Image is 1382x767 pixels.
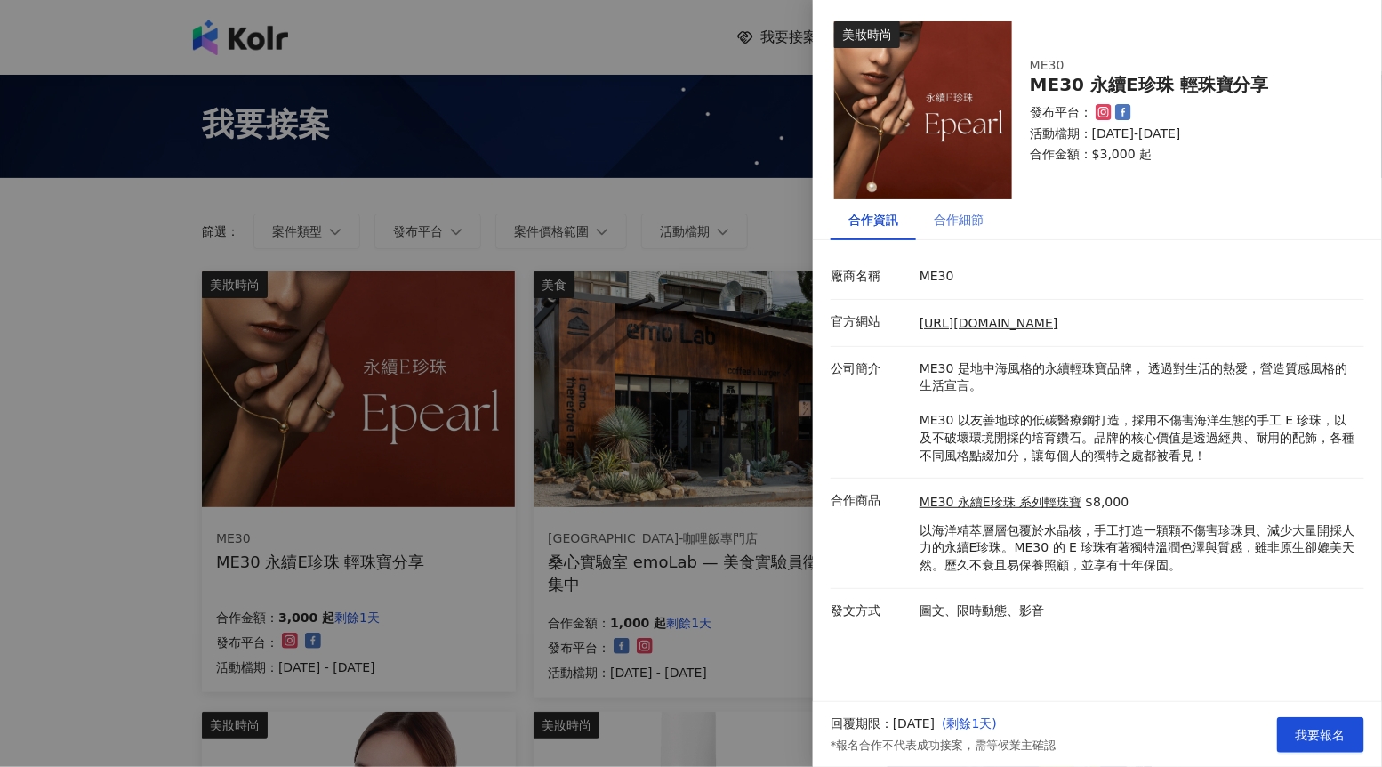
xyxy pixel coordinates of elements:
button: 我要報名 [1277,717,1364,753]
div: 合作資訊 [848,210,898,230]
div: 美妝時尚 [834,21,900,48]
p: 發布平台： [1030,104,1092,122]
p: ( 剩餘1天 ) [942,715,1056,733]
p: 以海洋精萃層層包覆於水晶核，手工打造一顆顆不傷害珍珠貝、減少大量開採人力的永續E珍珠。ME30 的 E 珍珠有著獨特溫潤色澤與質感，雖非原生卻媲美天然。歷久不衰且易保養照顧，並享有十年保固。 [920,522,1355,575]
a: ME30 永續E珍珠 系列輕珠寶 [920,494,1082,512]
img: ME30 永續E珍珠 系列輕珠寶 [834,21,1012,199]
div: ME30 永續E珍珠 輕珠寶分享 [1030,75,1343,95]
div: ME30 [1030,57,1314,75]
p: *報名合作不代表成功接案，需等候業主確認 [831,738,1057,754]
p: 活動檔期：[DATE]-[DATE] [1030,125,1343,143]
div: 合作細節 [934,210,984,230]
span: 我要報名 [1296,728,1346,742]
p: 發文方式 [831,602,911,620]
p: 公司簡介 [831,360,911,378]
p: ME30 是地中海風格的永續輕珠寶品牌， 透過對生活的熱愛，營造質感風格的生活宣言。 ME30 以友善地球的低碳醫療鋼打造，採用不傷害海洋生態的手工 E 珍珠，以及不破壞環境開採的培育鑽石。品牌... [920,360,1355,465]
p: 合作商品 [831,492,911,510]
p: 官方網站 [831,313,911,331]
p: $8,000 [1086,494,1129,512]
p: 回覆期限：[DATE] [831,715,935,733]
p: ME30 [920,268,1355,286]
p: 合作金額： $3,000 起 [1030,146,1343,164]
p: 圖文、限時動態、影音 [920,602,1355,620]
p: 廠商名稱 [831,268,911,286]
a: [URL][DOMAIN_NAME] [920,316,1058,330]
